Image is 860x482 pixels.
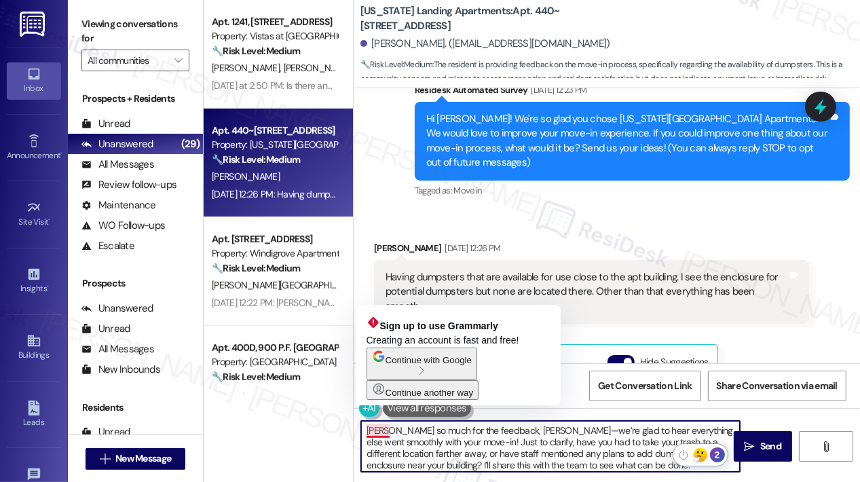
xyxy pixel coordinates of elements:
div: New Inbounds [81,363,160,377]
button: Get Conversation Link [589,371,700,401]
input: All communities [88,50,168,71]
button: Share Conversation via email [708,371,846,401]
div: Escalate [81,239,134,253]
div: [DATE] 12:23 PM [527,83,586,97]
div: WO Follow-ups [81,219,165,233]
div: Prospects + Residents [68,92,203,106]
label: Viewing conversations for [81,14,189,50]
div: [DATE] 12:26 PM [442,241,501,255]
span: [PERSON_NAME] [212,170,280,183]
i:  [821,441,831,452]
span: [PERSON_NAME] [284,62,352,74]
span: • [60,149,62,158]
div: Property: [GEOGRAPHIC_DATA] [212,355,337,369]
span: • [47,282,49,291]
div: (29) [178,134,203,155]
div: [PERSON_NAME]. ([EMAIL_ADDRESS][DOMAIN_NAME]) [360,37,610,51]
div: Unread [81,322,130,336]
strong: 🔧 Risk Level: Medium [212,45,300,57]
div: Maintenance [81,198,156,212]
i:  [174,55,182,66]
span: Move in [453,185,481,196]
div: Tagged as: [374,324,809,344]
i:  [745,441,755,452]
span: Get Conversation Link [598,379,692,393]
div: Apt. [STREET_ADDRESS] [212,232,337,246]
div: Having dumpsters that are available for use close to the apt building. I see the enclosure for po... [386,270,787,314]
strong: 🔧 Risk Level: Medium [212,262,300,274]
div: Unanswered [81,137,153,151]
div: Unread [81,117,130,131]
div: Property: Windigrove Apartments [212,246,337,261]
b: [US_STATE] Landing Apartments: Apt. 440~[STREET_ADDRESS] [360,4,632,33]
span: [PERSON_NAME][GEOGRAPHIC_DATA] [212,279,370,291]
i:  [100,453,110,464]
div: Residents [68,401,203,415]
div: Unread [81,425,130,439]
div: Property: Vistas at [GEOGRAPHIC_DATA] [212,29,337,43]
span: New Message [115,451,171,466]
div: [DATE] at 2:50 PM: Is there any update on the cleaning of the egg mess? [212,79,496,92]
div: Review follow-ups [81,178,176,192]
div: Apt. 400D, 900 P.F. [GEOGRAPHIC_DATA] [212,341,337,355]
a: Insights • [7,263,61,299]
strong: 🔧 Risk Level: Medium [212,153,300,166]
a: Inbox [7,62,61,99]
span: [PERSON_NAME] [212,62,284,74]
span: Send [760,439,781,453]
div: Hi [PERSON_NAME]! We're so glad you chose [US_STATE][GEOGRAPHIC_DATA] Apartments! We would love t... [426,112,828,170]
textarea: To enrich screen reader interactions, please activate Accessibility in Grammarly extension settings [361,421,740,472]
div: Property: [US_STATE][GEOGRAPHIC_DATA] Apartments [212,138,337,152]
div: All Messages [81,157,154,172]
div: Apt. 440~[STREET_ADDRESS] [212,124,337,138]
span: : The resident is providing feedback on the move-in process, specifically regarding the availabil... [360,58,860,87]
div: Tagged as: [415,181,850,200]
button: New Message [86,448,186,470]
img: ResiDesk Logo [20,12,48,37]
a: Buildings [7,329,61,366]
a: Site Visit • [7,196,61,233]
label: Hide Suggestions [640,355,709,369]
span: • [49,215,51,225]
div: Apt. 1241, [STREET_ADDRESS] [212,15,337,29]
strong: 🔧 Risk Level: Medium [360,59,432,70]
div: [DATE] 12:22 PM: [PERSON_NAME]* [212,297,348,309]
div: Prospects [68,276,203,291]
div: [PERSON_NAME] [374,241,809,260]
span: Share Conversation via email [717,379,838,393]
div: Residesk Automated Survey [415,83,850,102]
div: All Messages [81,342,154,356]
button: Send [734,431,793,462]
div: Unanswered [81,301,153,316]
strong: 🔧 Risk Level: Medium [212,371,300,383]
a: Leads [7,396,61,433]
